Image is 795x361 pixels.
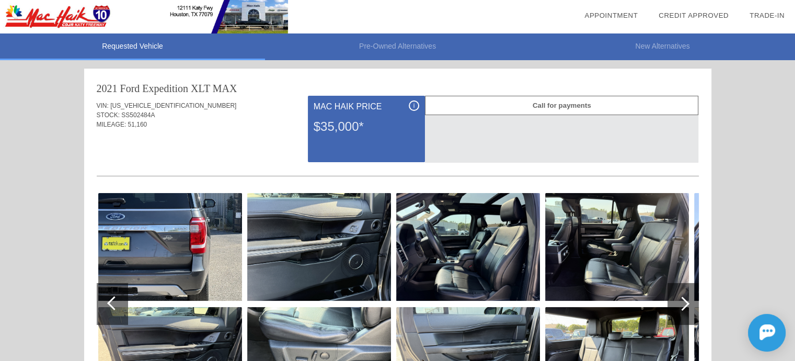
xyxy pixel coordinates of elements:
div: $35,000* [314,113,419,140]
span: VIN: [97,102,109,109]
div: XLT MAX [191,81,237,96]
li: New Alternatives [530,33,795,60]
img: 12.jpg [247,193,391,301]
a: Trade-In [750,12,785,19]
div: 2021 Ford Expedition [97,81,189,96]
span: MILEAGE: [97,121,126,128]
li: Pre-Owned Alternatives [265,33,530,60]
span: SS502484A [121,111,155,119]
img: 10.jpg [98,193,242,301]
a: Appointment [584,12,638,19]
span: STOCK: [97,111,120,119]
img: 16.jpg [545,193,689,301]
span: i [413,102,415,109]
div: Call for payments [425,96,698,115]
a: Credit Approved [659,12,729,19]
iframe: Chat Assistance [701,304,795,361]
div: Quoted on [DATE] 12:51:54 PM [97,145,699,162]
span: [US_VEHICLE_IDENTIFICATION_NUMBER] [110,102,236,109]
div: Mac Haik Price [314,100,419,113]
span: 51,160 [128,121,147,128]
img: 14.jpg [396,193,540,301]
